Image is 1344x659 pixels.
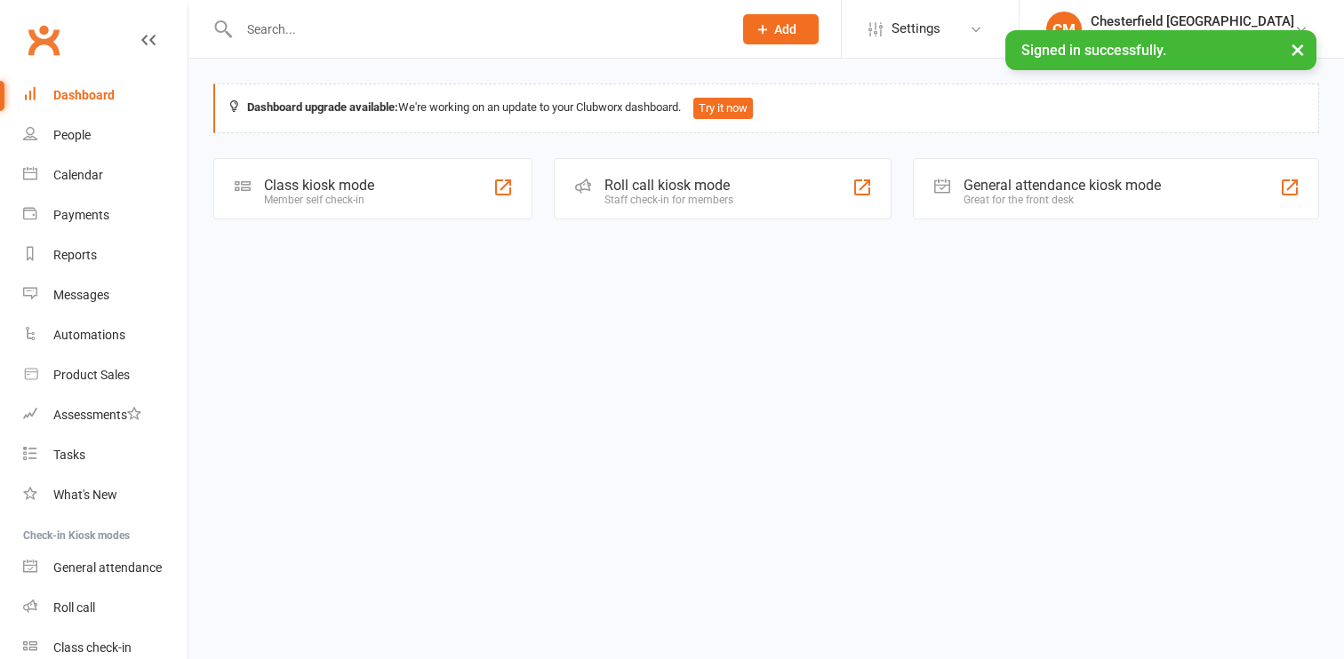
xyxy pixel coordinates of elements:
div: CM [1046,12,1082,47]
div: Tasks [53,448,85,462]
div: Calendar [53,168,103,182]
div: Class kiosk mode [264,177,374,194]
a: Product Sales [23,355,188,395]
div: General attendance [53,560,162,575]
div: Class check-in [53,640,132,655]
div: Dashboard [53,88,115,102]
a: People [23,115,188,155]
a: Calendar [23,155,188,195]
div: Payments [53,208,109,222]
a: Assessments [23,395,188,435]
a: Payments [23,195,188,235]
a: Tasks [23,435,188,475]
strong: Dashboard upgrade available: [247,100,398,114]
div: General attendance kiosk mode [964,177,1161,194]
button: Try it now [693,98,753,119]
div: People [53,128,91,142]
div: ACA Network [1091,29,1294,45]
a: Reports [23,235,188,275]
div: Messages [53,288,109,302]
button: Add [743,14,819,44]
div: Staff check-in for members [604,194,733,206]
div: Product Sales [53,368,130,382]
button: × [1282,30,1314,68]
a: Automations [23,315,188,355]
input: Search... [234,17,720,42]
div: Great for the front desk [964,194,1161,206]
div: What's New [53,488,117,502]
div: Assessments [53,408,141,422]
a: General attendance kiosk mode [23,548,188,588]
div: We're working on an update to your Clubworx dashboard. [213,83,1319,133]
a: Roll call [23,588,188,628]
div: Automations [53,328,125,342]
div: Chesterfield [GEOGRAPHIC_DATA] [1091,13,1294,29]
span: Add [774,22,796,36]
span: Signed in successfully. [1021,42,1166,59]
a: What's New [23,475,188,515]
div: Roll call kiosk mode [604,177,733,194]
span: Settings [892,9,940,49]
a: Messages [23,275,188,315]
div: Member self check-in [264,194,374,206]
div: Reports [53,248,97,262]
a: Dashboard [23,75,188,115]
a: Clubworx [21,18,66,62]
div: Roll call [53,600,95,615]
